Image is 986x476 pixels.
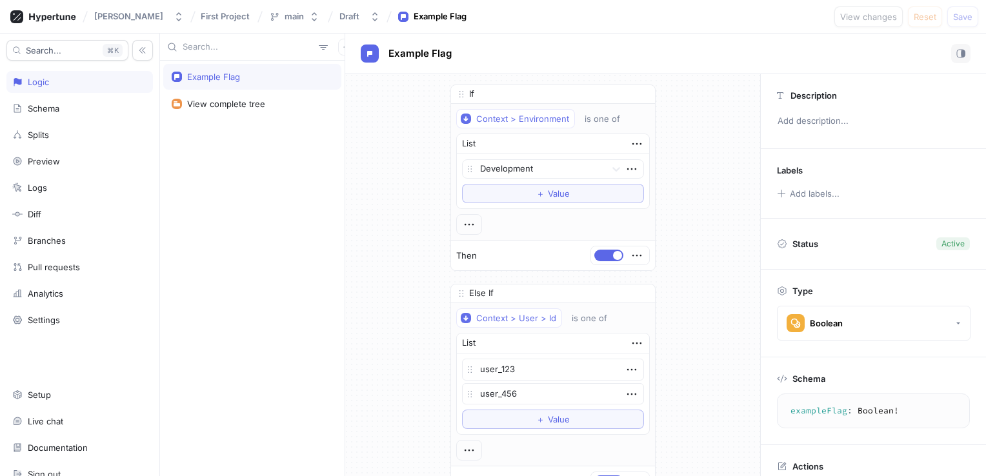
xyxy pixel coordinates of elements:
div: Logs [28,183,47,193]
textarea: user_123 [462,359,644,381]
span: ＋ [536,190,545,197]
button: Search...K [6,40,128,61]
div: Boolean [810,318,843,329]
span: Search... [26,46,61,54]
div: K [103,44,123,57]
div: Draft [339,11,359,22]
div: Schema [28,103,59,114]
span: Reset [914,13,936,21]
div: Live chat [28,416,63,426]
button: ＋Value [462,410,644,429]
div: View complete tree [187,99,265,109]
p: Then [456,250,477,263]
button: Add labels... [772,185,843,202]
span: Value [548,415,570,423]
p: Labels [777,165,803,175]
p: Actions [792,461,823,471]
div: List [462,337,476,350]
div: Setup [28,390,51,400]
span: Save [953,13,972,21]
input: Search... [183,41,314,54]
p: Status [792,235,818,253]
p: Else If [469,287,494,300]
button: Reset [908,6,942,27]
button: is one of [579,109,639,128]
a: Documentation [6,437,153,459]
div: Diff [28,209,41,219]
div: Settings [28,315,60,325]
button: main [264,6,325,27]
div: Context > Environment [476,114,569,124]
button: Context > Environment [456,109,575,128]
button: Save [947,6,978,27]
span: ＋ [536,415,545,423]
p: If [469,88,474,101]
div: Branches [28,235,66,246]
button: Draft [334,6,385,27]
div: Documentation [28,442,88,453]
div: Active [941,238,965,250]
div: Preview [28,156,60,166]
div: Logic [28,77,49,87]
span: View changes [840,13,897,21]
p: Add description... [772,110,975,132]
textarea: user_456 [462,383,644,405]
p: Type [792,286,813,296]
div: is one of [585,114,620,124]
div: Context > User > Id [476,313,556,324]
span: Value [548,190,570,197]
span: First Project [201,12,250,21]
div: Splits [28,130,49,140]
div: Example Flag [414,10,467,23]
textarea: exampleFlag: Boolean! [783,399,964,422]
p: Schema [792,373,825,384]
button: is one of [566,308,626,328]
div: List [462,137,476,150]
div: main [285,11,304,22]
div: Analytics [28,288,63,299]
div: Example Flag [187,72,240,82]
button: Context > User > Id [456,308,562,328]
button: ＋Value [462,184,644,203]
button: View changes [834,6,903,27]
button: Boolean [777,306,971,341]
button: [PERSON_NAME] [89,6,189,27]
div: Pull requests [28,262,80,272]
span: Example Flag [388,48,452,59]
p: Description [790,90,837,101]
div: [PERSON_NAME] [94,11,163,22]
div: is one of [572,313,607,324]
